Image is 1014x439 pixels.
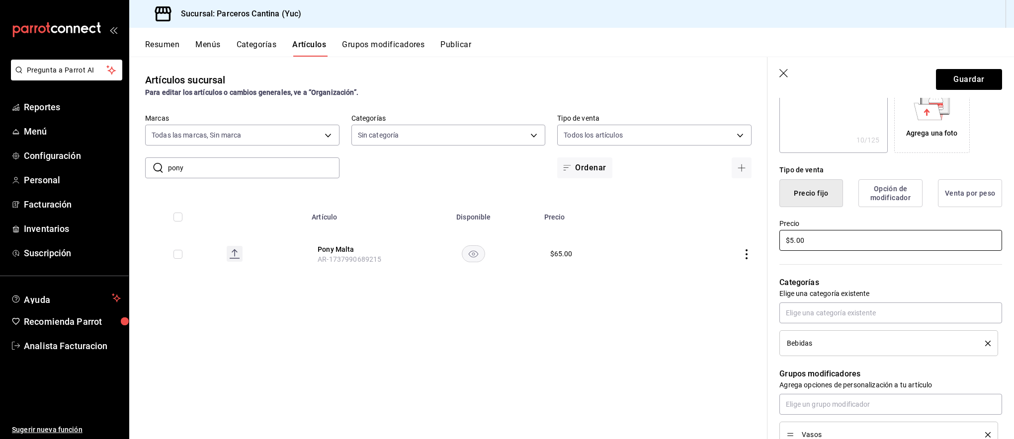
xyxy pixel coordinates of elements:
div: Agrega una foto [906,128,958,139]
div: Agrega una foto [897,80,967,150]
span: Menú [24,125,121,138]
span: Suscripción [24,246,121,260]
button: delete [978,341,991,346]
span: AR-1737990689215 [318,255,381,263]
span: Sin categoría [358,130,399,140]
p: Categorías [779,277,1002,289]
div: navigation tabs [145,40,1014,57]
button: Opción de modificador [858,179,923,207]
button: Resumen [145,40,179,57]
th: Disponible [409,198,538,230]
input: Elige un grupo modificador [779,394,1002,415]
span: Personal [24,173,121,187]
h3: Sucursal: Parceros Cantina (Yuc) [173,8,301,20]
button: Pregunta a Parrot AI [11,60,122,80]
input: $0.00 [779,230,1002,251]
button: availability-product [462,245,485,262]
button: Precio fijo [779,179,843,207]
div: Artículos sucursal [145,73,225,87]
button: Guardar [936,69,1002,90]
div: $ 65.00 [550,249,573,259]
button: Menús [195,40,220,57]
span: Vasos [802,431,970,438]
p: Elige una categoría existente [779,289,1002,298]
label: Tipo de venta [557,115,752,122]
th: Artículo [306,198,409,230]
button: Venta por peso [938,179,1002,207]
div: Tipo de venta [779,165,1002,175]
span: Inventarios [24,222,121,235]
p: Agrega opciones de personalización a tu artículo [779,380,1002,390]
button: Categorías [237,40,277,57]
button: edit-product-location [318,244,397,254]
span: Reportes [24,100,121,114]
th: Precio [538,198,665,230]
a: Pregunta a Parrot AI [7,72,122,82]
span: Recomienda Parrot [24,315,121,328]
span: Bebidas [787,340,812,347]
label: Marcas [145,115,339,122]
span: Analista Facturacion [24,339,121,353]
input: Elige una categoría existente [779,302,1002,323]
button: Publicar [440,40,471,57]
button: Artículos [292,40,326,57]
button: Ordenar [557,157,612,178]
span: Pregunta a Parrot AI [27,65,107,75]
input: Buscar artículo [168,158,339,178]
span: Configuración [24,149,121,162]
span: Sugerir nueva función [12,425,121,435]
button: delete [978,432,991,438]
strong: Para editar los artículos o cambios generales, ve a “Organización”. [145,88,358,96]
button: Grupos modificadores [342,40,424,57]
label: Categorías [351,115,546,122]
div: 10 /125 [856,135,880,145]
span: Todas las marcas, Sin marca [152,130,242,140]
span: Facturación [24,198,121,211]
button: actions [742,249,752,259]
p: Grupos modificadores [779,368,1002,380]
span: Todos los artículos [564,130,623,140]
label: Precio [779,220,1002,227]
button: open_drawer_menu [109,26,117,34]
span: Ayuda [24,292,108,304]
